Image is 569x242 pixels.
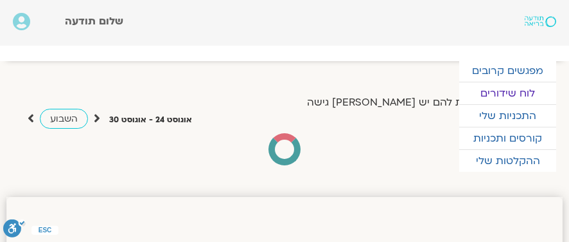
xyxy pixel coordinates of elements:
a: השבוע [40,109,88,129]
span: השבוע [50,113,78,125]
a: לוח שידורים [459,82,556,104]
a: קורסים ותכניות [459,127,556,149]
span: שלום תודעה [65,14,123,28]
a: מפגשים קרובים [459,60,556,82]
label: הצג רק הרצאות להם יש [PERSON_NAME] גישה [307,97,530,108]
a: ההקלטות שלי [459,150,556,172]
p: אוגוסט 24 - אוגוסט 30 [109,113,192,127]
a: התכניות שלי [459,105,556,127]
